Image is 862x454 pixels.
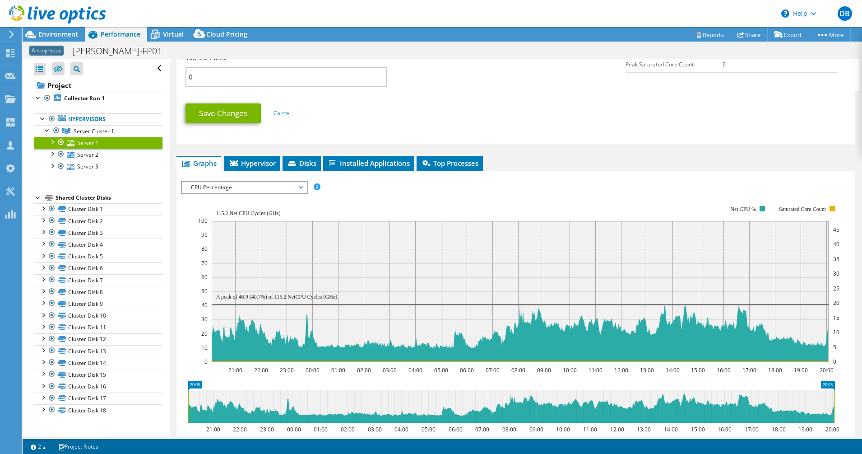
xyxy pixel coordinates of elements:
[305,366,319,374] text: 00:00
[562,366,576,374] text: 10:00
[29,46,64,56] span: Anonymous
[34,113,162,125] a: Hypervisors
[198,217,208,225] text: 100
[34,239,162,250] a: Cluster Disk 4
[287,426,301,433] text: 00:00
[34,333,162,345] a: Cluster Disk 12
[273,109,291,117] a: Cancel
[181,159,217,168] span: Graphs
[833,299,839,307] text: 20
[626,56,723,72] td: Peak Saturated Core Count:
[34,137,162,149] a: Server 1
[34,381,162,393] a: Cluster Disk 16
[833,270,839,277] text: 30
[421,426,435,433] text: 05:00
[34,298,162,309] a: Cluster Disk 9
[394,426,408,433] text: 04:00
[614,366,628,374] text: 12:00
[201,344,208,351] text: 10
[163,30,184,38] span: Virtual
[768,366,782,374] text: 18:00
[448,426,462,433] text: 06:00
[691,366,704,374] text: 15:00
[260,426,273,433] text: 23:00
[723,61,726,68] b: 0
[64,94,105,102] b: Collector Run 1
[232,426,246,433] text: 22:00
[328,159,410,168] span: Installed Applications
[34,393,162,404] a: Cluster Disk 17
[691,426,704,433] text: 15:00
[185,103,261,123] a: Save Changes
[731,28,768,42] a: Share
[730,206,756,212] text: Net CPU %
[56,192,162,203] div: Shared Cluster Disks
[228,366,242,374] text: 21:00
[34,93,162,104] a: Collector Run 1
[34,251,162,262] a: Cluster Disk 5
[833,358,836,365] text: 0
[186,182,302,193] span: CPU Percentage
[636,426,650,433] text: 13:00
[24,441,52,452] a: 2
[367,426,381,433] text: 03:00
[556,426,570,433] text: 10:00
[511,366,525,374] text: 08:00
[206,30,247,38] span: Cloud Pricing
[838,6,852,21] span: DB
[688,28,731,42] a: Reports
[640,366,653,374] text: 13:00
[38,30,78,38] span: Environment
[201,330,208,337] text: 20
[744,426,758,433] text: 17:00
[229,159,276,168] span: Hypervisor
[833,285,839,292] text: 25
[279,366,293,374] text: 23:00
[340,426,354,433] text: 02:00
[771,426,785,433] text: 18:00
[583,426,597,433] text: 11:00
[485,366,499,374] text: 07:00
[34,262,162,274] a: Cluster Disk 6
[254,366,268,374] text: 22:00
[833,328,839,336] text: 10
[833,314,839,322] text: 15
[201,231,208,239] text: 90
[742,366,756,374] text: 17:00
[313,426,327,433] text: 01:00
[809,28,851,42] a: More
[663,426,677,433] text: 14:00
[34,125,162,137] a: Server Cluster 1
[34,369,162,380] a: Cluster Disk 15
[781,9,789,18] svg: \n
[798,426,812,433] text: 19:00
[825,426,839,433] text: 20:00
[204,358,208,365] text: 0
[819,366,833,374] text: 20:00
[34,203,162,215] a: Cluster Disk 1
[779,206,826,212] text: Saturated Core Count
[716,366,730,374] text: 16:00
[34,286,162,298] a: Cluster Disk 8
[717,426,731,433] text: 16:00
[502,426,516,433] text: 08:00
[767,28,809,42] a: Export
[34,310,162,322] a: Cluster Disk 10
[201,301,208,309] text: 40
[216,294,337,300] text: A peak of 46.9 (40.7%) of 115.2 NetCPU Cycles (GHz)
[68,46,176,56] h1: [PERSON_NAME]-FP01
[793,366,807,374] text: 19:00
[201,315,208,323] text: 30
[34,149,162,160] a: Server 2
[421,159,478,168] span: Top Processes
[34,78,162,93] a: Project
[201,245,208,253] text: 80
[34,161,162,173] a: Server 3
[529,426,543,433] text: 09:00
[206,426,220,433] text: 21:00
[34,322,162,333] a: Cluster Disk 11
[408,366,422,374] text: 04:00
[459,366,473,374] text: 06:00
[475,426,489,433] text: 07:00
[833,226,839,234] text: 45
